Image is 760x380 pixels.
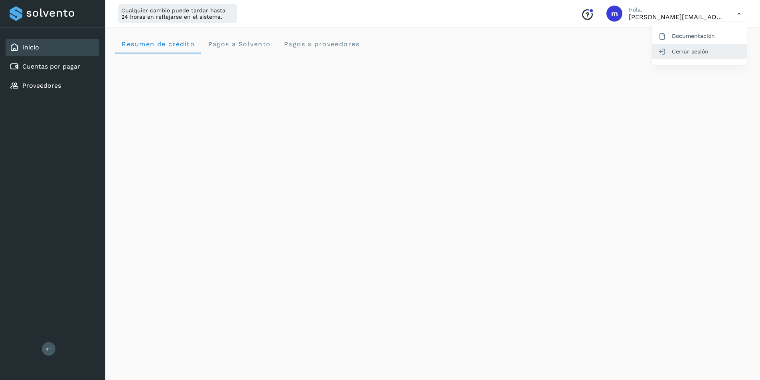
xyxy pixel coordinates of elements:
[652,44,747,59] div: Cerrar sesión
[22,63,80,70] a: Cuentas por pagar
[22,43,39,51] a: Inicio
[22,82,61,89] a: Proveedores
[6,58,99,75] div: Cuentas por pagar
[6,39,99,56] div: Inicio
[652,28,747,43] div: Documentación
[6,77,99,95] div: Proveedores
